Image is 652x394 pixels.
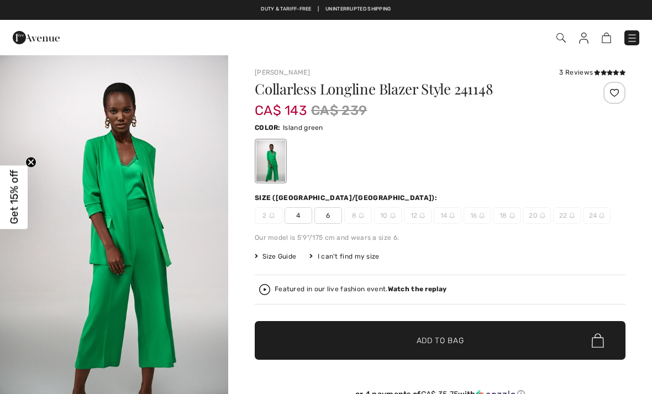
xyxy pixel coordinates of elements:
[13,27,60,49] img: 1ère Avenue
[255,251,296,261] span: Size Guide
[540,213,545,218] img: ring-m.svg
[256,140,285,182] div: Island green
[255,233,625,243] div: Our model is 5'9"/175 cm and wears a size 6.
[13,31,60,42] a: 1ère Avenue
[8,170,20,224] span: Get 15% off
[556,33,566,43] img: Search
[583,207,611,224] span: 24
[25,156,36,167] button: Close teaser
[417,335,464,346] span: Add to Bag
[404,207,432,224] span: 12
[599,213,604,218] img: ring-m.svg
[559,67,625,77] div: 3 Reviews
[269,213,275,218] img: ring-m.svg
[479,213,485,218] img: ring-m.svg
[259,284,270,295] img: Watch the replay
[255,207,282,224] span: 2
[434,207,461,224] span: 14
[311,101,367,120] span: CA$ 239
[255,69,310,76] a: [PERSON_NAME]
[314,207,342,224] span: 6
[255,92,307,118] span: CA$ 143
[627,33,638,44] img: Menu
[275,286,446,293] div: Featured in our live fashion event.
[285,207,312,224] span: 4
[255,124,281,132] span: Color:
[579,33,588,44] img: My Info
[359,213,364,218] img: ring-m.svg
[493,207,521,224] span: 18
[390,213,396,218] img: ring-m.svg
[255,193,439,203] div: Size ([GEOGRAPHIC_DATA]/[GEOGRAPHIC_DATA]):
[592,333,604,348] img: Bag.svg
[309,251,379,261] div: I can't find my size
[449,213,455,218] img: ring-m.svg
[509,213,515,218] img: ring-m.svg
[283,124,323,132] span: Island green
[602,33,611,43] img: Shopping Bag
[374,207,402,224] span: 10
[255,321,625,360] button: Add to Bag
[344,207,372,224] span: 8
[419,213,425,218] img: ring-m.svg
[255,82,564,96] h1: Collarless Longline Blazer Style 241148
[569,213,575,218] img: ring-m.svg
[523,207,551,224] span: 20
[388,285,447,293] strong: Watch the replay
[553,207,581,224] span: 22
[464,207,491,224] span: 16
